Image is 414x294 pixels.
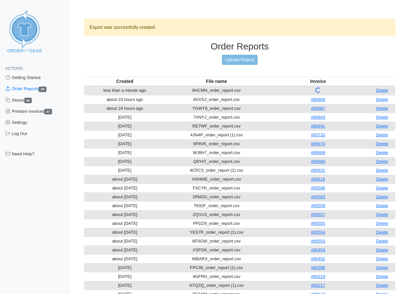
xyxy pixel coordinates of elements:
a: Delete [376,274,388,279]
a: Delete [376,256,388,261]
td: ANNWE_order_report.csv [166,175,268,184]
th: Invoice [268,77,369,86]
a: Delete [376,194,388,199]
a: #85219 [311,274,325,279]
td: [DATE] [84,281,166,290]
a: #85586 [311,186,325,190]
a: #85631 [311,168,325,173]
td: N7QZQ_order_report (1).csv [166,281,268,290]
a: #85674 [311,141,325,146]
a: #85217 [311,283,325,288]
td: 9P8VK_order_report.csv [166,139,268,148]
td: about 24 hours ago [84,104,166,113]
a: #85867 [311,106,325,111]
td: FPC46_order_report (1).csv [166,263,268,272]
span: 39 [24,98,32,103]
a: #85559 [311,203,325,208]
td: RE7WF_order_report.csv [166,122,268,130]
td: about [DATE] [84,254,166,263]
td: 4JN4P_order_report (1).csv [166,130,268,139]
h3: Order Reports [84,41,395,52]
td: YES7R_order_report (1).csv [166,228,268,237]
a: Delete [376,265,388,270]
a: #85583 [311,194,325,199]
td: about [DATE] [84,201,166,210]
td: Q8YAT_order_report.csv [166,157,268,166]
a: #85660 [311,159,325,164]
a: #85616 [311,177,325,182]
a: Delete [376,141,388,146]
span: 37 [44,109,52,114]
a: Upload Report [222,55,257,65]
td: [DATE] [84,166,166,175]
td: about [DATE] [84,228,166,237]
td: less than a minute ago [84,86,166,95]
a: Delete [376,239,388,244]
td: about [DATE] [84,184,166,192]
a: Delete [376,124,388,128]
a: #85555 [311,221,325,226]
th: File name [166,77,268,86]
a: #85452 [311,256,325,261]
a: #85557 [311,212,325,217]
td: 8VVSJ_order_report.csv [166,95,268,104]
td: about [DATE] [84,237,166,245]
a: Delete [376,203,388,208]
td: about 23 hours ago [84,95,166,104]
td: [DATE] [84,113,166,122]
a: #85843 [311,115,325,120]
a: #85398 [311,265,325,270]
td: 7ANYJ_order_report.csv [166,113,268,122]
td: 2RM2G_order_report.csv [166,192,268,201]
td: [DATE] [84,130,166,139]
td: about [DATE] [84,192,166,201]
td: [DATE] [84,263,166,272]
td: WBARX_order_report.csv [166,254,268,263]
a: #85669 [311,150,325,155]
td: 4GFRH_order_report.csv [166,272,268,281]
td: [DATE] [84,122,166,130]
td: about [DATE] [84,219,166,228]
td: about [DATE] [84,245,166,254]
th: Created [84,77,166,86]
td: 8HCMN_order_report.csv [166,86,268,95]
a: Delete [376,247,388,252]
span: 39 [39,87,46,92]
a: Delete [376,97,388,102]
div: Export was successfully created. [84,19,395,36]
a: Delete [376,221,388,226]
a: Delete [376,159,388,164]
td: FXCYK_order_report.csv [166,184,268,192]
td: [DATE] [84,272,166,281]
a: Delete [376,106,388,111]
a: Delete [376,88,388,93]
a: Delete [376,230,388,235]
a: Delete [376,212,388,217]
a: #85454 [311,247,325,252]
td: [DATE] [84,139,166,148]
td: YGWT8_order_report.csv [166,104,268,113]
td: about [DATE] [84,210,166,219]
td: 4CPC3_order_report (1).csv [166,166,268,175]
a: Delete [376,283,388,288]
a: Delete [376,177,388,182]
td: [DATE] [84,157,166,166]
a: #85869 [311,97,325,102]
td: [DATE] [84,148,166,157]
a: #85553 [311,239,325,244]
td: 7K92F_order_report.csv [166,201,268,210]
a: Delete [376,186,388,190]
td: about [DATE] [84,175,166,184]
td: ZQVU3_order_report.csv [166,210,268,219]
a: Delete [376,115,388,120]
span: Actions [5,66,23,71]
a: #85554 [311,230,325,235]
a: Delete [376,150,388,155]
a: Delete [376,132,388,137]
a: Delete [376,168,388,173]
a: #85841 [311,124,325,128]
td: 6P3GW_order_report.csv [166,237,268,245]
a: #85733 [311,132,325,137]
td: XSFGK_order_report.csv [166,245,268,254]
td: PFDZ9_order_report.csv [166,219,268,228]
